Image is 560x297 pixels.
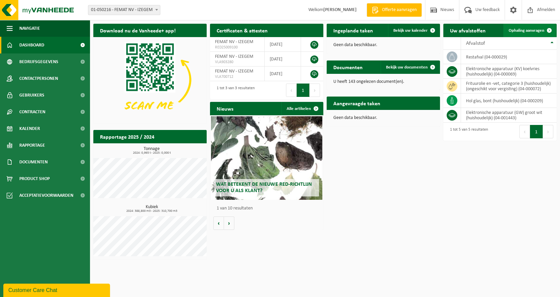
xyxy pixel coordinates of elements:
h2: Certificaten & attesten [210,24,274,37]
div: 1 tot 3 van 3 resultaten [213,83,255,98]
button: Volgende [224,216,234,230]
a: Wat betekent de nieuwe RED-richtlijn voor u als klant? [211,116,322,200]
td: restafval (04-000029) [461,50,557,64]
h2: Aangevraagde taken [327,97,387,110]
p: 1 van 10 resultaten [217,206,320,211]
span: Dashboard [19,37,44,53]
td: frituurolie en -vet, categorie 3 (huishoudelijk) (ongeschikt voor vergisting) (04-000072) [461,79,557,94]
span: Contracten [19,104,45,120]
span: FEMAT NV - IZEGEM [215,39,253,44]
p: Geen data beschikbaar. [333,43,433,47]
span: Acceptatievoorwaarden [19,187,73,204]
p: Geen data beschikbaar. [333,116,433,120]
span: Ophaling aanvragen [509,28,544,33]
h3: Tonnage [97,147,207,155]
span: Gebruikers [19,87,44,104]
span: Product Shop [19,170,50,187]
span: RED25009100 [215,45,259,50]
button: Vorige [213,216,224,230]
iframe: chat widget [3,282,111,297]
a: Bekijk uw documenten [381,60,439,74]
button: Next [310,84,320,97]
button: 1 [297,84,310,97]
h2: Nieuws [210,102,240,115]
a: Alle artikelen [281,102,323,115]
h2: Uw afvalstoffen [443,24,492,37]
h2: Ingeplande taken [327,24,380,37]
td: [DATE] [265,66,301,81]
span: 2024: 0,965 t - 2025: 0,000 t [97,151,207,155]
h2: Rapportage 2025 / 2024 [93,130,161,143]
a: Bekijk rapportage [157,143,206,156]
a: Ophaling aanvragen [503,24,556,37]
td: [DATE] [265,52,301,66]
h3: Kubiek [97,205,207,213]
span: Afvalstof [466,41,485,46]
span: Documenten [19,154,48,170]
h2: Download nu de Vanheede+ app! [93,24,182,37]
span: VLA903280 [215,59,259,65]
span: Contactpersonen [19,70,58,87]
strong: [PERSON_NAME] [323,7,357,12]
button: Previous [519,125,530,138]
span: Navigatie [19,20,40,37]
td: hol glas, bont (huishoudelijk) (04-000209) [461,94,557,108]
td: elektronische apparatuur (GW) groot wit (huishoudelijk) (04-001443) [461,108,557,123]
a: Offerte aanvragen [367,3,422,17]
span: Wat betekent de nieuwe RED-richtlijn voor u als klant? [216,182,312,193]
span: FEMAT NV - IZEGEM [215,54,253,59]
h2: Documenten [327,60,369,73]
span: Bekijk uw documenten [386,65,428,69]
div: 1 tot 5 van 5 resultaten [447,124,488,139]
img: Download de VHEPlus App [93,37,207,122]
button: Previous [286,84,297,97]
button: Next [543,125,553,138]
span: 2024: 388,800 m3 - 2025: 310,700 m3 [97,209,207,213]
span: 01-050216 - FEMAT NV - IZEGEM [88,5,160,15]
p: U heeft 143 ongelezen document(en). [333,80,433,84]
td: elektronische apparatuur (KV) koelvries (huishoudelijk) (04-000069) [461,64,557,79]
a: Bekijk uw kalender [388,24,439,37]
span: Bedrijfsgegevens [19,53,58,70]
span: Rapportage [19,137,45,154]
span: Bekijk uw kalender [393,28,428,33]
span: Offerte aanvragen [380,7,418,13]
span: VLA700712 [215,74,259,80]
button: 1 [530,125,543,138]
span: FEMAT NV - IZEGEM [215,69,253,74]
span: Kalender [19,120,40,137]
td: [DATE] [265,37,301,52]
